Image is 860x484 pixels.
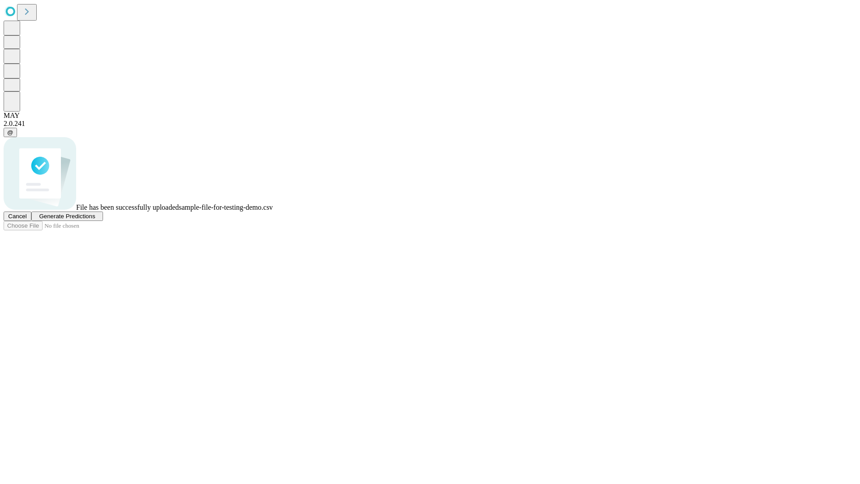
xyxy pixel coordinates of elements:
button: Generate Predictions [31,212,103,221]
button: Cancel [4,212,31,221]
span: Cancel [8,213,27,220]
span: sample-file-for-testing-demo.csv [179,203,273,211]
span: @ [7,129,13,136]
div: MAY [4,112,856,120]
div: 2.0.241 [4,120,856,128]
span: File has been successfully uploaded [76,203,179,211]
span: Generate Predictions [39,213,95,220]
button: @ [4,128,17,137]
